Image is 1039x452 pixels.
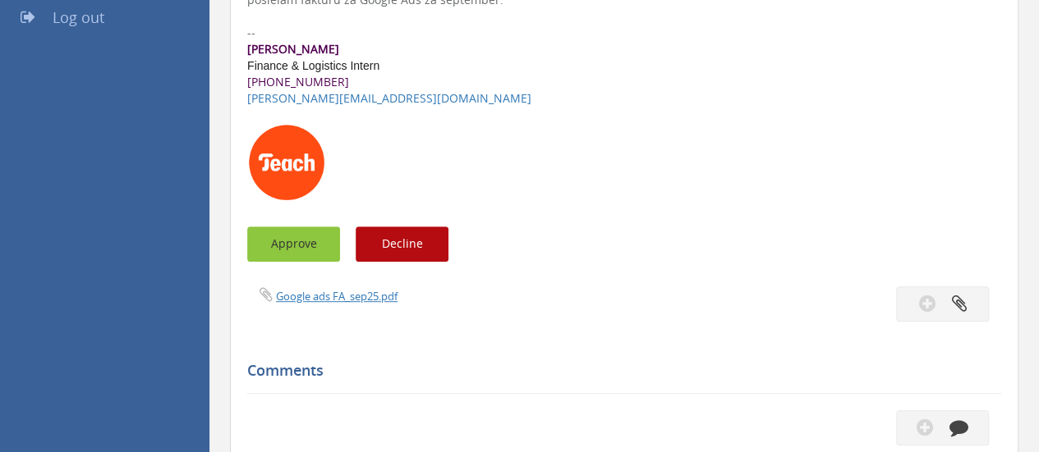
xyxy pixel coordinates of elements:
span: -- [247,25,255,40]
span: [PHONE_NUMBER] [247,74,349,89]
span: Log out [53,7,104,27]
span: Finance & Logistics Intern [247,59,379,72]
a: Google ads FA_sep25.pdf [276,289,398,304]
h5: Comments [247,363,989,379]
a: [PERSON_NAME][EMAIL_ADDRESS][DOMAIN_NAME] [247,90,531,106]
button: Approve [247,226,340,262]
img: AIorK4xSa6t3Lh7MmhAzFFglIwwqhVIS900l1I_z8FnkFtdJm_FuW2-nIvdGWjvNSCHpIDgwwphNxII [247,123,326,202]
button: Decline [356,226,448,262]
b: [PERSON_NAME] [247,41,339,57]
